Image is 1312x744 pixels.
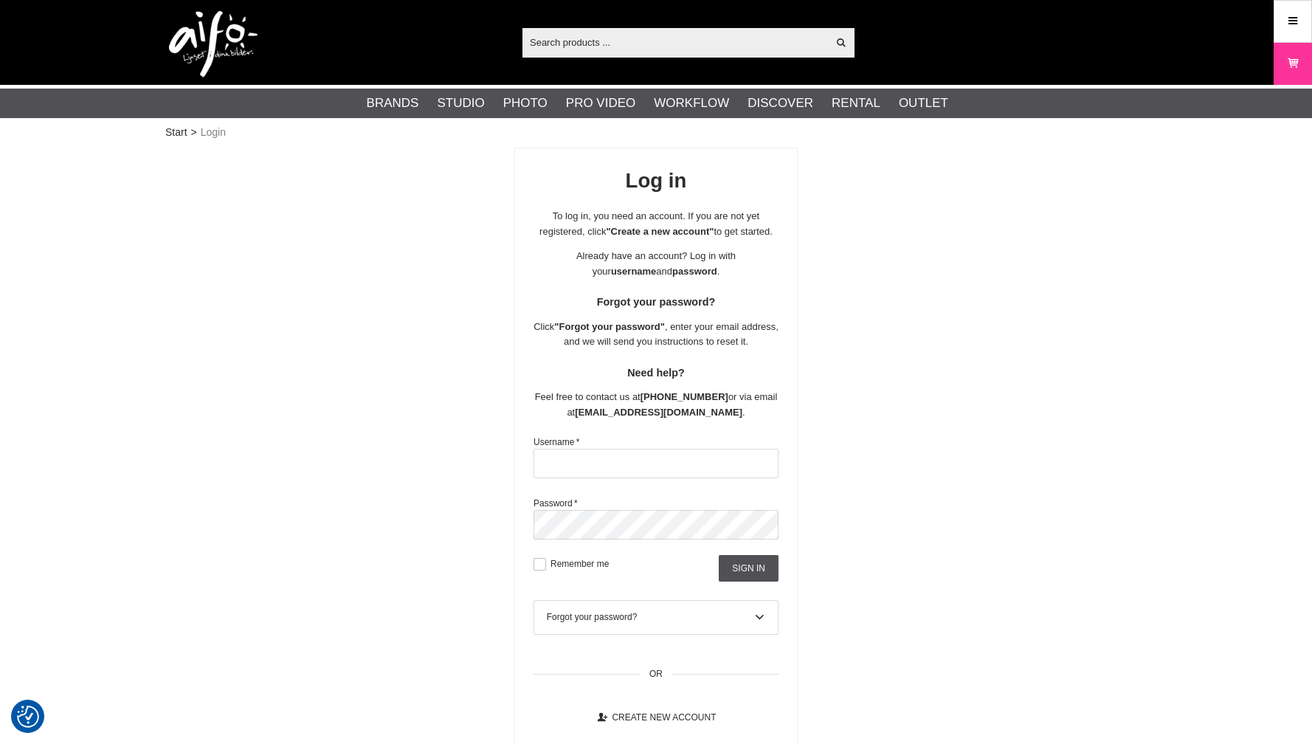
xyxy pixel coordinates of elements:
strong: [PHONE_NUMBER] [641,391,728,402]
img: Revisit consent button [17,706,39,728]
p: Feel free to contact us at or via email at . [534,390,778,421]
input: Sign in [719,555,778,582]
strong: [EMAIL_ADDRESS][DOMAIN_NAME] [575,407,742,418]
span: > [191,125,197,140]
h1: Log in [534,167,778,196]
button: Consent Preferences [17,703,39,730]
p: Already have an account? Log in with your and . [534,249,778,280]
strong: "Forgot your password" [554,321,665,332]
p: Click , enter your email address, and we will send you instructions to reset it. [534,320,778,351]
strong: password [672,266,717,277]
strong: Forgot your password? [597,296,716,308]
a: Brands [367,94,419,113]
label: Username [534,437,579,447]
a: Create new account [583,704,730,731]
a: Photo [503,94,548,113]
label: Remember me [546,559,609,569]
strong: username [611,266,656,277]
label: Password [534,498,578,509]
a: Start [165,125,187,140]
span: Login [201,125,226,140]
a: Workflow [654,94,729,113]
span: OR [649,667,663,681]
strong: "Create a new account" [606,226,714,237]
a: Rental [832,94,880,113]
a: Discover [748,94,813,113]
a: Pro Video [566,94,635,113]
img: logo.png [169,11,258,77]
strong: Need help? [627,367,685,379]
a: Outlet [899,94,948,113]
input: Search products ... [522,31,827,53]
p: To log in, you need an account. If you are not yet registered, click to get started. [534,209,778,240]
div: Forgot your password? [547,610,766,624]
a: Studio [437,94,484,113]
